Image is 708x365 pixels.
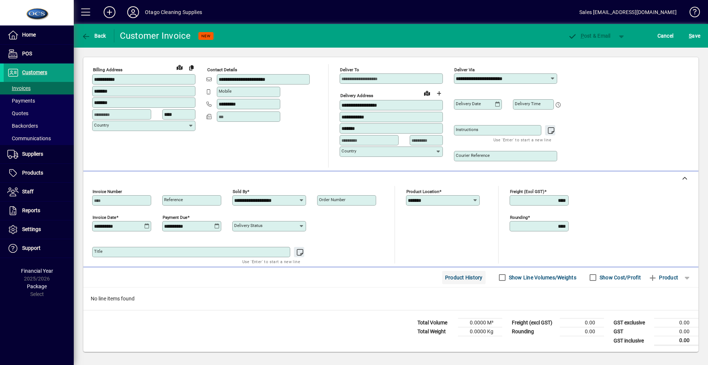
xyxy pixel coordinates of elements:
[458,327,502,336] td: 0.0000 Kg
[242,257,300,266] mat-hint: Use 'Enter' to start a new line
[508,327,560,336] td: Rounding
[654,327,698,336] td: 0.00
[21,268,53,274] span: Financial Year
[4,164,74,182] a: Products
[22,226,41,232] span: Settings
[234,223,263,228] mat-label: Delivery status
[219,89,232,94] mat-label: Mobile
[445,272,483,283] span: Product History
[93,189,122,194] mat-label: Invoice number
[648,272,678,283] span: Product
[22,51,32,56] span: POS
[185,62,197,73] button: Copy to Delivery address
[657,30,674,42] span: Cancel
[201,34,211,38] span: NEW
[120,30,191,42] div: Customer Invoice
[81,33,106,39] span: Back
[98,6,121,19] button: Add
[7,110,28,116] span: Quotes
[22,170,43,176] span: Products
[93,215,116,220] mat-label: Invoice date
[22,69,47,75] span: Customers
[121,6,145,19] button: Profile
[560,318,604,327] td: 0.00
[22,32,36,38] span: Home
[421,87,433,99] a: View on map
[233,189,247,194] mat-label: Sold by
[598,274,641,281] label: Show Cost/Profit
[163,215,187,220] mat-label: Payment due
[174,61,185,73] a: View on map
[80,29,108,42] button: Back
[689,33,692,39] span: S
[610,327,654,336] td: GST
[510,189,544,194] mat-label: Freight (excl GST)
[7,123,38,129] span: Backorders
[654,336,698,345] td: 0.00
[4,26,74,44] a: Home
[22,245,41,251] span: Support
[74,29,114,42] app-page-header-button: Back
[4,202,74,220] a: Reports
[4,145,74,163] a: Suppliers
[689,30,700,42] span: ave
[687,29,702,42] button: Save
[442,271,486,284] button: Product History
[564,29,614,42] button: Post & Email
[341,148,356,154] mat-label: Country
[406,189,439,194] mat-label: Product location
[656,29,676,42] button: Cancel
[4,220,74,239] a: Settings
[22,189,34,194] span: Staff
[610,336,654,345] td: GST inclusive
[83,287,698,310] div: No line items found
[7,85,31,91] span: Invoices
[27,283,47,289] span: Package
[568,33,611,39] span: ost & Email
[414,318,458,327] td: Total Volume
[4,132,74,145] a: Communications
[458,318,502,327] td: 0.0000 M³
[456,127,478,132] mat-label: Instructions
[645,271,682,284] button: Product
[610,318,654,327] td: GST exclusive
[456,153,490,158] mat-label: Courier Reference
[510,215,528,220] mat-label: Rounding
[433,87,445,99] button: Choose address
[4,107,74,120] a: Quotes
[22,207,40,213] span: Reports
[319,197,346,202] mat-label: Order number
[507,274,576,281] label: Show Line Volumes/Weights
[4,183,74,201] a: Staff
[456,101,481,106] mat-label: Delivery date
[515,101,541,106] mat-label: Delivery time
[340,67,359,72] mat-label: Deliver To
[560,327,604,336] td: 0.00
[414,327,458,336] td: Total Weight
[654,318,698,327] td: 0.00
[22,151,43,157] span: Suppliers
[4,94,74,107] a: Payments
[684,1,699,25] a: Knowledge Base
[7,98,35,104] span: Payments
[94,249,103,254] mat-label: Title
[579,6,677,18] div: Sales [EMAIL_ADDRESS][DOMAIN_NAME]
[4,120,74,132] a: Backorders
[493,135,551,144] mat-hint: Use 'Enter' to start a new line
[4,239,74,258] a: Support
[581,33,584,39] span: P
[508,318,560,327] td: Freight (excl GST)
[164,197,183,202] mat-label: Reference
[94,123,109,128] mat-label: Country
[4,45,74,63] a: POS
[4,82,74,94] a: Invoices
[145,6,202,18] div: Otago Cleaning Supplies
[7,135,51,141] span: Communications
[454,67,475,72] mat-label: Deliver via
